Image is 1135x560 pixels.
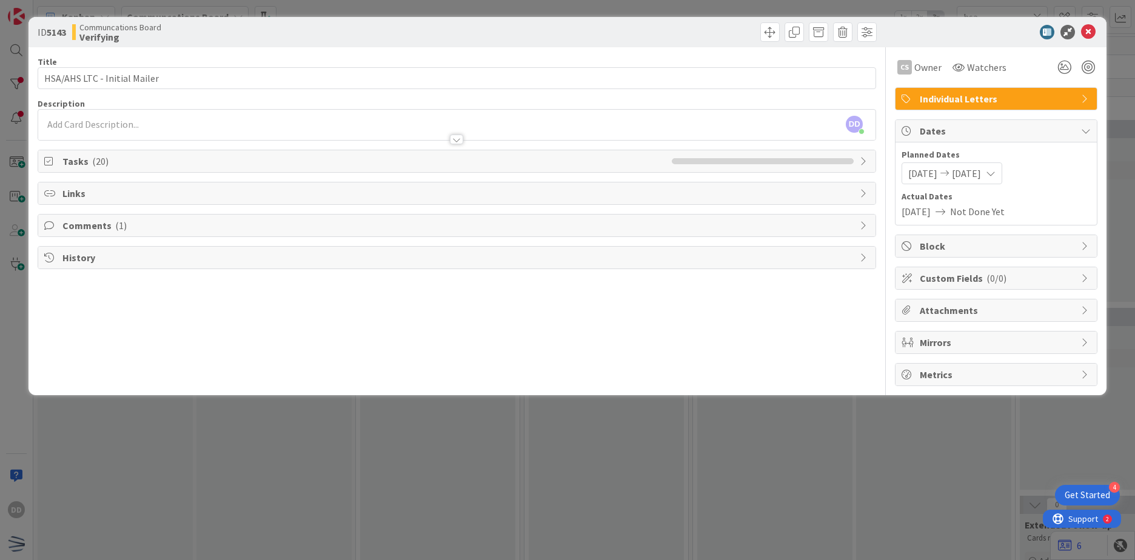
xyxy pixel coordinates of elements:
[79,32,161,42] b: Verifying
[63,5,66,15] div: 2
[62,218,854,233] span: Comments
[920,271,1075,285] span: Custom Fields
[25,2,55,16] span: Support
[920,239,1075,253] span: Block
[920,303,1075,318] span: Attachments
[62,186,854,201] span: Links
[62,250,854,265] span: History
[920,335,1075,350] span: Mirrors
[1055,485,1120,505] div: Open Get Started checklist, remaining modules: 4
[47,26,66,38] b: 5143
[920,124,1075,138] span: Dates
[62,154,666,168] span: Tasks
[1065,489,1110,501] div: Get Started
[967,60,1006,75] span: Watchers
[38,25,66,39] span: ID
[902,204,931,219] span: [DATE]
[920,367,1075,382] span: Metrics
[902,190,1091,203] span: Actual Dates
[846,116,863,133] span: DD
[92,155,109,167] span: ( 20 )
[902,148,1091,161] span: Planned Dates
[38,67,876,89] input: type card name here...
[908,166,937,181] span: [DATE]
[38,98,85,109] span: Description
[950,204,1005,219] span: Not Done Yet
[79,22,161,32] span: Communcations Board
[1109,482,1120,493] div: 4
[897,60,912,75] div: CS
[38,56,57,67] label: Title
[952,166,981,181] span: [DATE]
[920,92,1075,106] span: Individual Letters
[914,60,942,75] span: Owner
[115,219,127,232] span: ( 1 )
[986,272,1006,284] span: ( 0/0 )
